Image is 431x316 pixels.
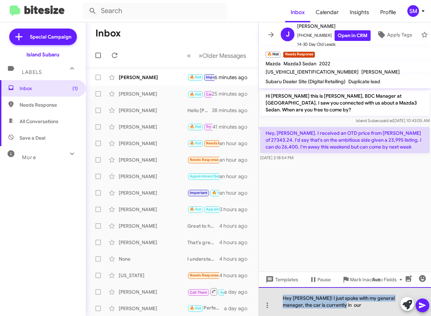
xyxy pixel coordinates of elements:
span: Templates [264,273,298,286]
div: 4 hours ago [219,239,253,246]
span: Important [190,190,208,195]
div: a day ago [224,288,253,295]
div: Great to hear you’re still interested! We can absolutely do that [PERSON_NAME]. [187,222,219,229]
span: Needs Response [20,101,78,108]
div: None [119,255,187,262]
nav: Page navigation example [183,48,250,63]
div: 41 minutes ago [212,123,253,130]
small: 🔥 Hot [266,52,280,58]
div: an hour ago [219,189,253,196]
span: Apply Tags [387,29,412,41]
button: Templates [259,273,304,286]
div: [PERSON_NAME] [119,173,187,180]
div: Hi [PERSON_NAME]! It's [PERSON_NAME] , I was testing the phone lines. [187,271,219,279]
span: 🔥 Hot [190,75,201,79]
div: Hey, [PERSON_NAME]. I received an OTD price from [PERSON_NAME] of 27343.24. I'd say that's on the... [187,139,219,147]
button: Apply Tags [371,29,418,41]
span: Mazda [266,61,281,67]
div: an hour ago [219,156,253,163]
button: Mark Inactive [336,273,386,286]
span: Subaru Dealer Site (Digital Retailing) [266,78,346,85]
span: said at [381,118,393,123]
div: [PERSON_NAME] [119,107,187,114]
div: Liked “[PERSON_NAME], we look forward to hearing from you!” [187,287,224,296]
button: Pause [304,273,336,286]
span: Mazda3 Sedan [283,61,316,67]
div: [PERSON_NAME] [119,239,187,246]
span: « [187,51,191,60]
div: Hello [PERSON_NAME]! This is [PERSON_NAME] at Island Subaru just wanted to check in and see if yo... [187,89,212,98]
span: [DATE] 2:18:54 PM [260,155,293,160]
p: Hey, [PERSON_NAME]. I received an OTD price from [PERSON_NAME] of 27343.24. I'd say that's on the... [260,127,430,153]
div: Hi [PERSON_NAME]! It's [PERSON_NAME] at [GEOGRAPHIC_DATA], wanted to check in and see if you were... [187,172,219,180]
span: Appointment Set [220,290,251,295]
div: I understand! If you ever reconsider or want to discuss your vehicle, feel free to reach out. Hav... [187,255,219,262]
span: 🔥 Hot [190,92,201,97]
div: Hello [PERSON_NAME]! It's [PERSON_NAME] at [GEOGRAPHIC_DATA]. I wanted to check in with you and l... [187,107,212,114]
span: J [286,29,290,40]
div: [PERSON_NAME] [119,123,187,130]
span: Mark Inactive [350,273,380,286]
a: Open in CRM [335,30,371,41]
div: 4 hours ago [219,222,253,229]
a: Inbox [285,2,310,22]
a: Calendar [310,2,344,22]
div: Island Subaru [26,51,59,58]
span: Important [206,75,224,79]
button: SM [401,5,423,17]
div: Thanks for understanding [187,73,214,81]
div: 38 minutes ago [212,107,253,114]
a: Special Campaign [9,29,77,45]
div: 4 hours ago [219,255,253,262]
span: [PERSON_NAME] [297,22,371,30]
span: Try Pausing [206,124,226,129]
div: Perfect! I’ll schedule your appointment for [DATE] at 4pm. Looking forward to discussing everythi... [187,304,224,312]
div: Thanks! 🙂 [187,156,219,164]
span: (1) [72,85,78,92]
span: All Conversations [20,118,58,125]
p: Hi [PERSON_NAME] this is [PERSON_NAME], BDC Manager at [GEOGRAPHIC_DATA]. I saw you connected wit... [260,90,430,116]
span: Save a Deal [20,134,45,141]
a: Insights [344,2,375,22]
span: 🔥 Hot [190,306,201,310]
span: Special Campaign [30,33,71,40]
span: Duplicate lead [348,78,380,85]
span: » [199,51,202,60]
span: 🔥 Hot [212,190,224,195]
div: 6 minutes ago [214,74,253,81]
button: Previous [183,48,195,63]
div: [PERSON_NAME] [119,74,187,81]
span: Labels [22,69,42,75]
div: [US_STATE] [119,272,187,279]
span: Needs Response [206,141,235,145]
div: an hour ago [219,140,253,147]
span: Older Messages [202,52,246,59]
span: Appointment Set [190,174,220,178]
div: [PERSON_NAME] [119,206,187,213]
span: 2022 [319,61,330,67]
span: [PERSON_NAME] [361,69,400,75]
div: Perfect! I’ll schedule you for 10 AM [DATE]. Looking forward to seeing you then! [187,205,220,213]
span: 14-30 Day Old Leads [297,41,371,48]
a: Profile [375,2,401,22]
small: Needs Response [283,52,315,58]
button: Next [195,48,250,63]
input: Search [83,3,227,19]
div: [PERSON_NAME] [119,305,187,312]
div: 3 hours ago [220,206,253,213]
button: Auto Fields [366,273,410,286]
span: Needs Response [190,157,219,162]
span: 🔥 Hot [190,207,201,211]
span: [US_VEHICLE_IDENTIFICATION_NUMBER] [266,69,359,75]
span: Inbox [20,85,78,92]
span: Needs Response [190,273,219,277]
span: Call Them [206,92,224,97]
span: Auto Fields [372,273,405,286]
div: SM [407,5,419,17]
div: [PERSON_NAME] [119,140,187,147]
span: [PHONE_NUMBER] [297,30,371,41]
div: 4 hours ago [219,272,253,279]
div: [PERSON_NAME] [119,156,187,163]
